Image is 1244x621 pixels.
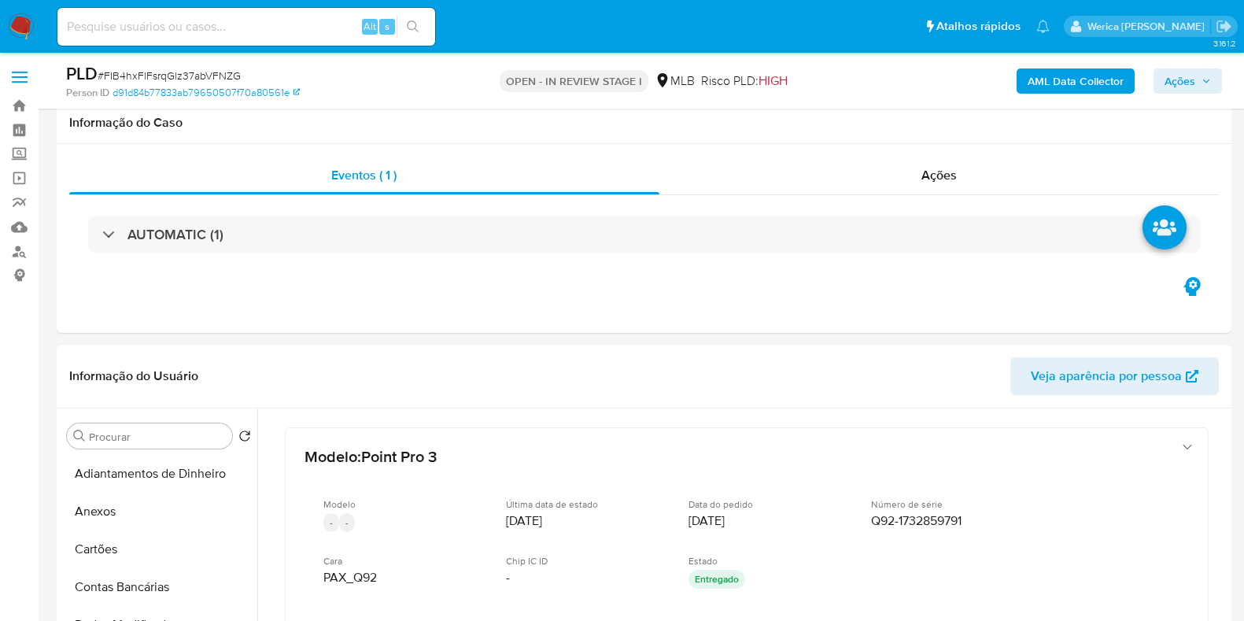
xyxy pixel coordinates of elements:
span: Eventos ( 1 ) [331,166,397,184]
span: Veja aparência por pessoa [1031,357,1182,395]
h1: Informação do Usuário [69,368,198,384]
button: Procurar [73,430,86,442]
p: OPEN - IN REVIEW STAGE I [500,70,648,92]
button: Anexos [61,493,257,530]
span: HIGH [759,72,788,90]
span: Atalhos rápidos [936,18,1021,35]
button: Retornar ao pedido padrão [238,430,251,447]
b: AML Data Collector [1028,68,1124,94]
p: werica.jgaldencio@mercadolivre.com [1087,19,1210,34]
a: Sair [1216,18,1232,35]
h3: AUTOMATIC (1) [127,226,223,243]
a: Notificações [1036,20,1050,33]
span: Alt [364,19,376,34]
input: Pesquise usuários ou casos... [57,17,435,37]
button: Cartões [61,530,257,568]
div: AUTOMATIC (1) [88,216,1200,253]
span: s [385,19,389,34]
a: d91d84b77833ab79650507f70a80561e [113,86,300,100]
input: Procurar [89,430,226,444]
h1: Informação do Caso [69,115,1219,131]
div: MLB [655,72,695,90]
button: search-icon [397,16,429,38]
button: AML Data Collector [1017,68,1135,94]
span: Ações [921,166,957,184]
span: Ações [1165,68,1195,94]
span: # FIB4hxFlFsrqGlz37abVFNZG [98,68,241,83]
b: Person ID [66,86,109,100]
button: Veja aparência por pessoa [1010,357,1219,395]
b: PLD [66,61,98,86]
button: Contas Bancárias [61,568,257,606]
span: Risco PLD: [701,72,788,90]
button: Ações [1154,68,1222,94]
button: Adiantamentos de Dinheiro [61,455,257,493]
